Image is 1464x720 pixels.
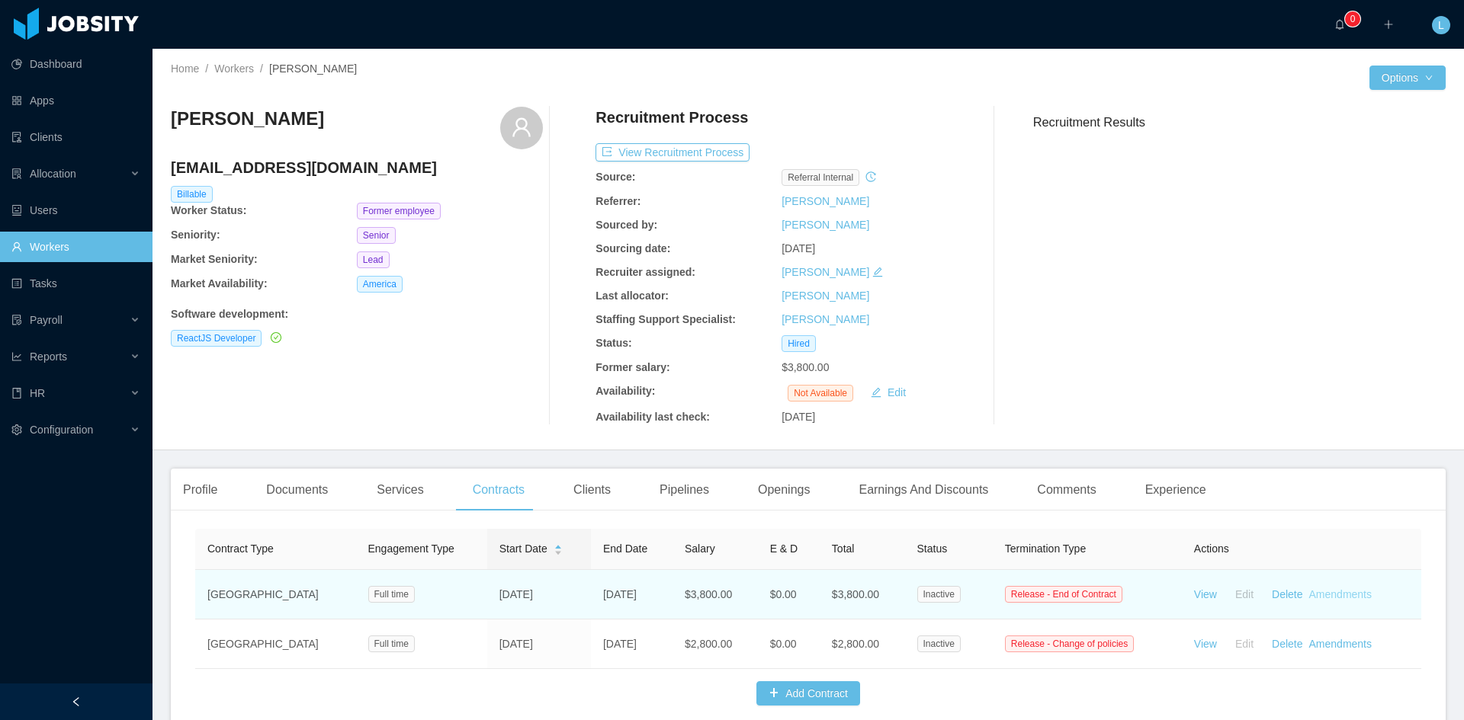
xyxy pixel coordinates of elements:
a: Amendments [1309,588,1372,600]
span: Senior [357,227,396,244]
span: ReactJS Developer [171,330,262,347]
span: Start Date [499,541,547,557]
i: icon: history [865,171,876,182]
button: icon: exportView Recruitment Process [596,143,750,162]
b: Availability last check: [596,411,710,423]
span: Full time [368,586,415,603]
div: Services [364,469,435,511]
span: / [205,62,208,75]
span: E & D [770,542,798,555]
span: $3,800.00 [685,588,732,600]
span: Reports [30,350,67,363]
div: Documents [254,469,340,511]
div: Experience [1133,469,1218,511]
td: [DATE] [591,619,673,669]
a: icon: exportView Recruitment Process [596,146,750,158]
span: Inactive [917,635,961,652]
a: [PERSON_NAME] [782,313,869,325]
span: $0.00 [770,638,797,650]
b: Market Seniority: [171,253,258,265]
td: [DATE] [591,570,673,619]
div: Openings [746,469,823,511]
span: $2,800.00 [832,638,879,650]
sup: 0 [1345,11,1360,27]
b: Software development : [171,308,288,320]
a: View [1194,638,1217,650]
b: Worker Status: [171,204,246,216]
span: Full time [368,635,415,652]
a: Delete [1272,638,1302,650]
div: Sort [554,542,563,553]
i: icon: setting [11,424,22,435]
td: [DATE] [487,570,591,619]
b: Source: [596,171,635,183]
a: Delete [1272,588,1302,600]
i: icon: bell [1334,19,1345,30]
span: Status [917,542,948,555]
b: Market Availability: [171,277,268,290]
h4: [EMAIL_ADDRESS][DOMAIN_NAME] [171,157,543,178]
b: Availability: [596,385,655,397]
b: Referrer: [596,195,640,207]
b: Former salary: [596,361,669,373]
a: icon: profileTasks [11,268,140,299]
span: $2,800.00 [685,638,732,650]
i: icon: edit [872,267,883,277]
span: Release - End of Contract [1005,586,1122,603]
span: America [357,276,403,293]
a: View [1194,588,1217,600]
span: Contract Type [207,542,274,555]
span: Engagement Type [368,542,454,555]
a: icon: userWorkers [11,232,140,262]
h3: Recruitment Results [1033,113,1446,132]
a: [PERSON_NAME] [782,290,869,302]
span: Inactive [917,586,961,603]
b: Seniority: [171,229,220,241]
span: / [260,62,263,75]
a: icon: check-circle [268,331,281,344]
span: End Date [603,542,647,555]
span: Hired [782,335,816,352]
button: Edit [1217,582,1266,606]
i: icon: caret-down [554,549,562,553]
span: $0.00 [770,588,797,600]
span: [DATE] [782,411,815,423]
span: HR [30,387,45,399]
h4: Recruitment Process [596,107,748,128]
div: Profile [171,469,230,511]
b: Last allocator: [596,290,669,302]
b: Sourced by: [596,219,657,231]
a: Workers [214,62,254,75]
span: [PERSON_NAME] [269,62,357,75]
span: Allocation [30,168,76,180]
td: [DATE] [487,619,591,669]
h3: [PERSON_NAME] [171,107,324,131]
a: [PERSON_NAME] [782,195,869,207]
div: Earnings And Discounts [846,469,1000,511]
div: Comments [1025,469,1108,511]
a: icon: auditClients [11,122,140,152]
a: icon: pie-chartDashboard [11,49,140,79]
i: icon: plus [1383,19,1394,30]
i: icon: check-circle [271,332,281,343]
span: Actions [1194,542,1229,555]
div: Clients [561,469,623,511]
i: icon: line-chart [11,351,22,362]
b: Status: [596,337,631,349]
a: icon: robotUsers [11,195,140,226]
button: icon: plusAdd Contract [756,681,860,706]
span: Termination Type [1005,542,1086,555]
i: icon: solution [11,168,22,179]
i: icon: caret-up [554,543,562,548]
i: icon: file-protect [11,315,22,325]
span: Configuration [30,424,93,436]
span: Lead [357,251,390,268]
a: icon: appstoreApps [11,85,140,116]
b: Sourcing date: [596,242,670,254]
span: Release - Change of policies [1005,635,1134,652]
a: Amendments [1309,638,1372,650]
a: [PERSON_NAME] [782,219,869,231]
span: $3,800.00 [782,361,829,373]
button: Edit [1217,632,1266,656]
td: [GEOGRAPHIC_DATA] [195,619,356,669]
